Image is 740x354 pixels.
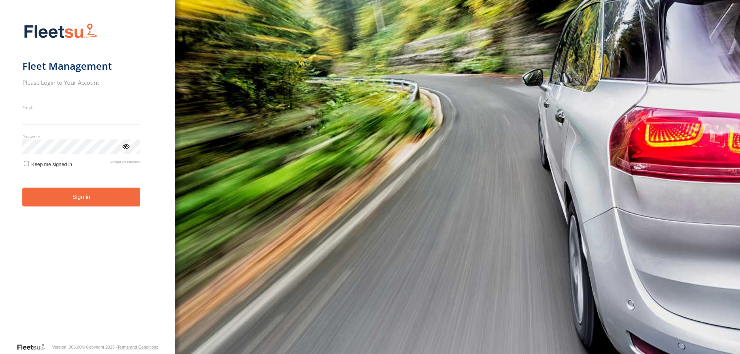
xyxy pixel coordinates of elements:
[24,161,29,166] input: Keep me signed in
[22,18,153,342] form: main
[22,105,141,111] label: Email
[52,345,81,349] div: Version: 306.00
[82,345,158,349] div: © Copyright 2025 -
[22,22,99,41] img: Fleetsu
[17,343,52,351] a: Visit our Website
[22,60,141,72] h1: Fleet Management
[117,345,158,349] a: Terms and Conditions
[110,160,140,167] a: Forgot password?
[22,188,141,206] button: Sign in
[22,134,141,139] label: Password
[31,161,72,167] span: Keep me signed in
[22,79,141,86] h2: Please Login to Your Account
[122,142,129,150] div: ViewPassword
